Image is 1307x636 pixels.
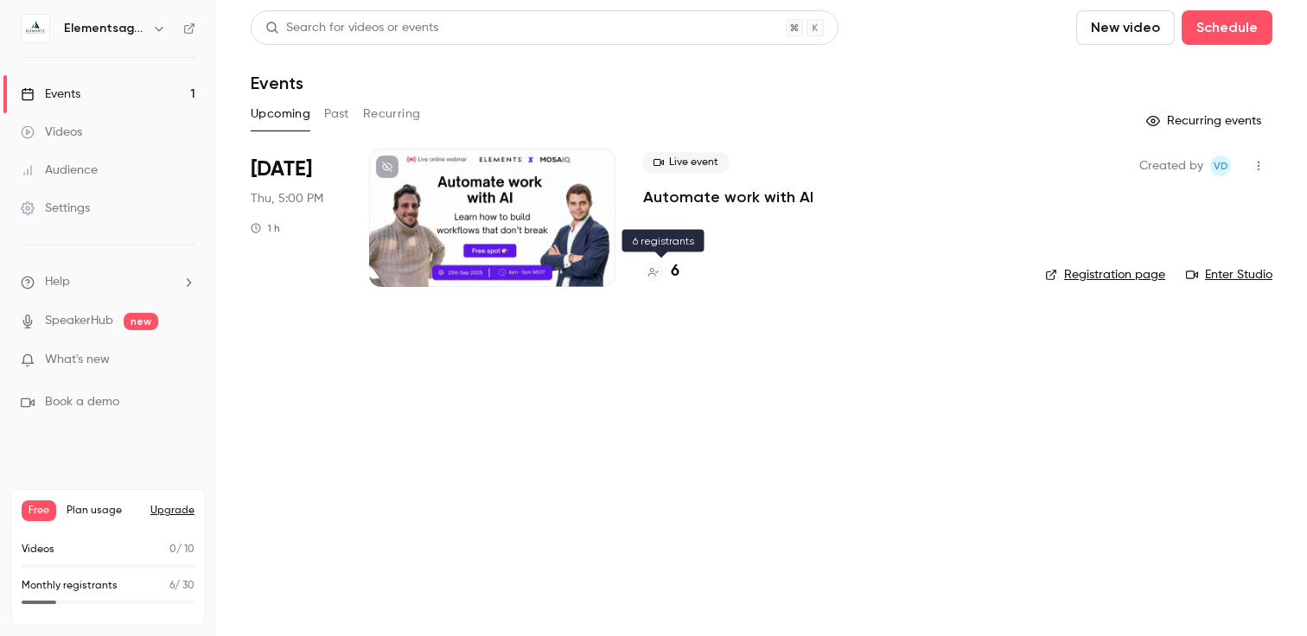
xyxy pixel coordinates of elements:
[22,15,49,42] img: Elementsagents
[1214,156,1228,176] span: Vd
[21,86,80,103] div: Events
[251,156,312,183] span: [DATE]
[324,100,349,128] button: Past
[671,260,679,283] h4: 6
[22,578,118,594] p: Monthly registrants
[1186,266,1272,283] a: Enter Studio
[150,504,194,518] button: Upgrade
[21,162,98,179] div: Audience
[1045,266,1165,283] a: Registration page
[643,260,679,283] a: 6
[175,353,195,368] iframe: Noticeable Trigger
[22,500,56,521] span: Free
[251,73,303,93] h1: Events
[21,200,90,217] div: Settings
[1076,10,1175,45] button: New video
[643,187,813,207] a: Automate work with AI
[251,149,341,287] div: Sep 25 Thu, 4:00 PM (Europe/Lisbon)
[45,351,110,369] span: What's new
[45,393,119,411] span: Book a demo
[169,542,194,557] p: / 10
[67,504,140,518] span: Plan usage
[643,152,729,173] span: Live event
[1182,10,1272,45] button: Schedule
[45,273,70,291] span: Help
[169,581,175,591] span: 6
[64,20,145,37] h6: Elementsagents
[45,312,113,330] a: SpeakerHub
[1138,107,1272,135] button: Recurring events
[1139,156,1203,176] span: Created by
[363,100,421,128] button: Recurring
[169,578,194,594] p: / 30
[251,100,310,128] button: Upcoming
[251,221,280,235] div: 1 h
[251,190,323,207] span: Thu, 5:00 PM
[21,273,195,291] li: help-dropdown-opener
[1210,156,1231,176] span: Vladimir de Ziegler
[265,19,438,37] div: Search for videos or events
[169,544,176,555] span: 0
[21,124,82,141] div: Videos
[124,313,158,330] span: new
[22,542,54,557] p: Videos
